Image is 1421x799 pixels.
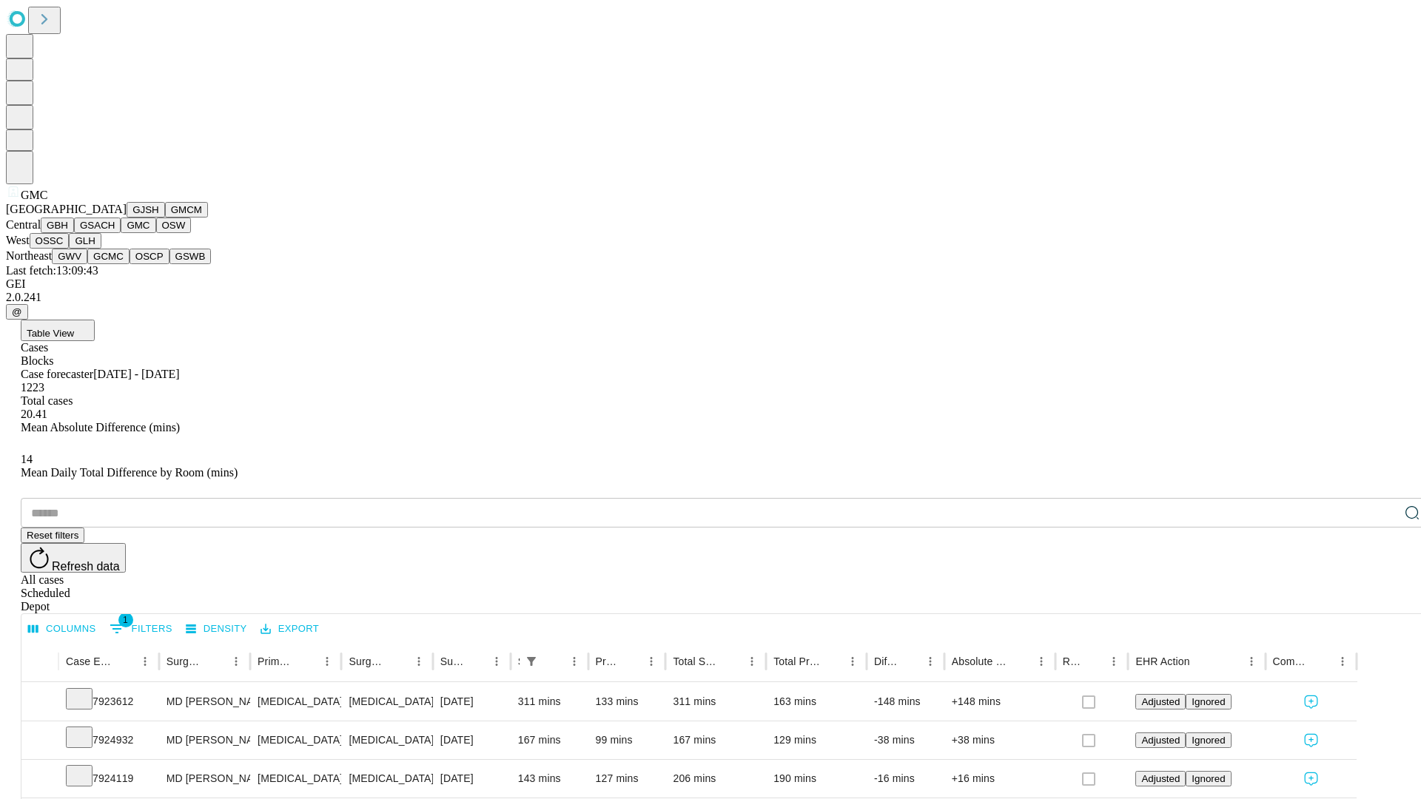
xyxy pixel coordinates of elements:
[21,368,93,380] span: Case forecaster
[6,203,127,215] span: [GEOGRAPHIC_DATA]
[773,655,820,667] div: Total Predicted Duration
[27,328,74,339] span: Table View
[564,651,585,672] button: Menu
[349,655,386,667] div: Surgery Name
[1311,651,1332,672] button: Sort
[29,728,51,754] button: Expand
[773,721,859,759] div: 129 mins
[440,683,503,721] div: [DATE]
[257,618,323,641] button: Export
[69,233,101,249] button: GLH
[1141,735,1180,746] span: Adjusted
[822,651,842,672] button: Sort
[167,683,243,721] div: MD [PERSON_NAME]
[1103,651,1124,672] button: Menu
[440,655,464,667] div: Surgery Date
[742,651,762,672] button: Menu
[518,683,581,721] div: 311 mins
[1135,694,1186,709] button: Adjusted
[349,683,425,721] div: [MEDICAL_DATA]
[641,651,662,672] button: Menu
[1141,773,1180,784] span: Adjusted
[952,655,1009,667] div: Absolute Difference
[1192,735,1225,746] span: Ignored
[596,721,659,759] div: 99 mins
[130,249,169,264] button: OSCP
[52,249,87,264] button: GWV
[1135,655,1189,667] div: EHR Action
[118,613,133,627] span: 1
[773,760,859,798] div: 190 mins
[440,760,503,798] div: [DATE]
[518,655,520,667] div: Scheduled In Room Duration
[182,618,251,641] button: Density
[874,683,937,721] div: -148 mins
[21,189,47,201] span: GMC
[673,683,759,721] div: 311 mins
[21,394,73,407] span: Total cases
[486,651,507,672] button: Menu
[167,721,243,759] div: MD [PERSON_NAME]
[6,277,1415,291] div: GEI
[167,655,204,667] div: Surgeon Name
[673,760,759,798] div: 206 mins
[21,466,238,479] span: Mean Daily Total Difference by Room (mins)
[952,760,1048,798] div: +16 mins
[1135,771,1186,786] button: Adjusted
[1241,651,1262,672] button: Menu
[620,651,641,672] button: Sort
[440,721,503,759] div: [DATE]
[673,655,719,667] div: Total Scheduled Duration
[518,760,581,798] div: 143 mins
[12,306,22,317] span: @
[721,651,742,672] button: Sort
[521,651,542,672] button: Show filters
[1010,651,1031,672] button: Sort
[169,249,212,264] button: GSWB
[1186,732,1231,748] button: Ignored
[29,766,51,792] button: Expand
[6,218,41,231] span: Central
[21,543,126,573] button: Refresh data
[258,655,295,667] div: Primary Service
[1192,651,1212,672] button: Sort
[74,218,121,233] button: GSACH
[66,721,152,759] div: 7924932
[1186,771,1231,786] button: Ignored
[135,651,155,672] button: Menu
[349,760,425,798] div: [MEDICAL_DATA] WITH CHOLANGIOGRAM
[874,655,898,667] div: Difference
[66,655,112,667] div: Case Epic Id
[41,218,74,233] button: GBH
[596,655,619,667] div: Predicted In Room Duration
[258,683,334,721] div: [MEDICAL_DATA]
[1192,696,1225,707] span: Ignored
[1332,651,1353,672] button: Menu
[673,721,759,759] div: 167 mins
[874,760,937,798] div: -16 mins
[30,233,70,249] button: OSSC
[1273,655,1310,667] div: Comments
[1083,651,1103,672] button: Sort
[21,421,180,434] span: Mean Absolute Difference (mins)
[205,651,226,672] button: Sort
[842,651,863,672] button: Menu
[596,683,659,721] div: 133 mins
[167,760,243,798] div: MD [PERSON_NAME]
[1135,732,1186,748] button: Adjusted
[165,202,208,218] button: GMCM
[1063,655,1082,667] div: Resolved in EHR
[6,291,1415,304] div: 2.0.241
[66,760,152,798] div: 7924119
[874,721,937,759] div: -38 mins
[466,651,486,672] button: Sort
[226,651,246,672] button: Menu
[27,530,78,541] span: Reset filters
[349,721,425,759] div: [MEDICAL_DATA]
[1031,651,1052,672] button: Menu
[21,527,84,543] button: Reset filters
[773,683,859,721] div: 163 mins
[6,249,52,262] span: Northeast
[1141,696,1180,707] span: Adjusted
[952,683,1048,721] div: +148 mins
